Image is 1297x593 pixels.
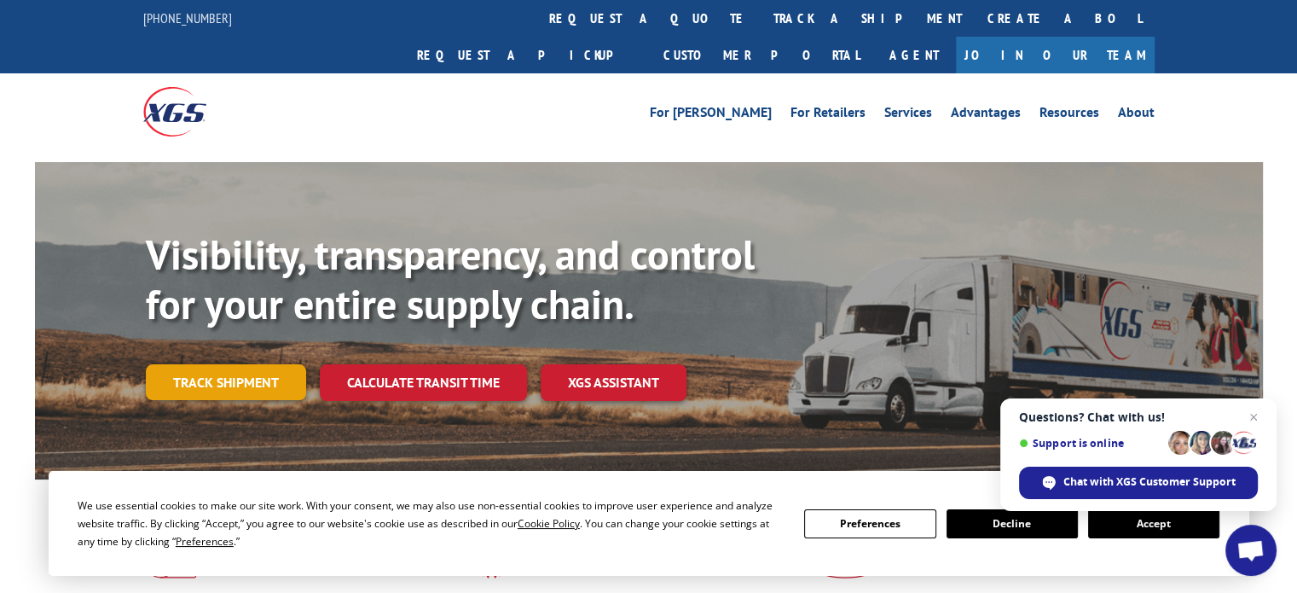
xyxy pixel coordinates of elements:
button: Accept [1088,509,1219,538]
a: Request a pickup [404,37,651,73]
button: Decline [947,509,1078,538]
span: Support is online [1019,437,1162,450]
a: Resources [1039,106,1099,125]
a: For [PERSON_NAME] [650,106,772,125]
a: Open chat [1225,525,1277,576]
a: About [1118,106,1155,125]
a: [PHONE_NUMBER] [143,9,232,26]
span: Questions? Chat with us! [1019,410,1258,424]
span: Preferences [176,534,234,549]
a: Agent [872,37,956,73]
div: Cookie Consent Prompt [49,471,1249,576]
span: Cookie Policy [518,516,580,531]
button: Preferences [804,509,935,538]
a: Advantages [951,106,1021,125]
span: Chat with XGS Customer Support [1063,474,1236,490]
a: Track shipment [146,364,306,400]
b: Visibility, transparency, and control for your entire supply chain. [146,228,755,330]
a: XGS ASSISTANT [541,364,686,401]
div: We use essential cookies to make our site work. With your consent, we may also use non-essential ... [78,497,784,550]
span: Chat with XGS Customer Support [1019,467,1258,499]
a: Services [884,106,932,125]
a: For Retailers [790,106,866,125]
a: Calculate transit time [320,364,527,401]
a: Customer Portal [651,37,872,73]
a: Join Our Team [956,37,1155,73]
